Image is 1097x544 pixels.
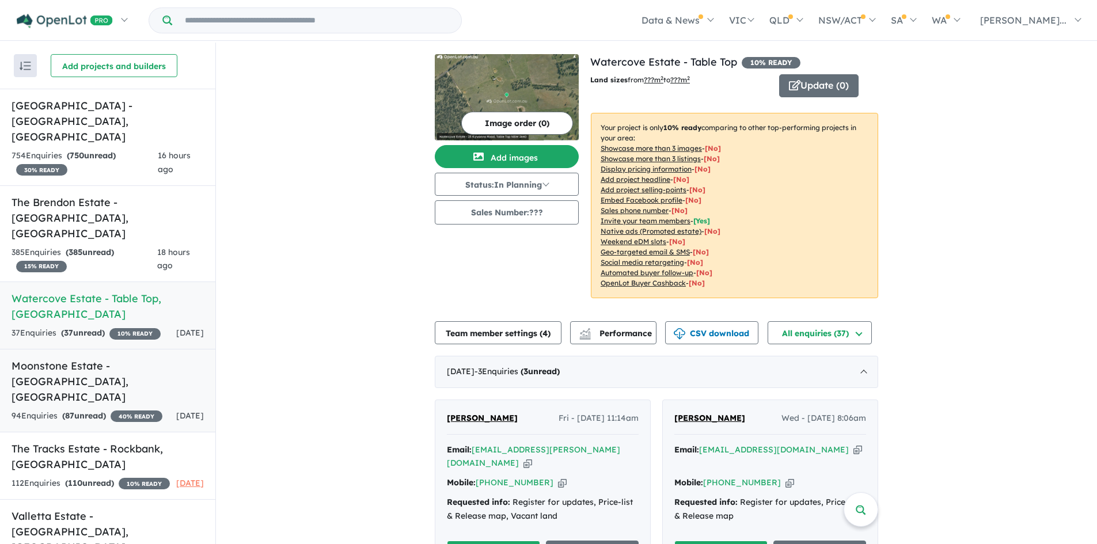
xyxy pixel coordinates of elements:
[476,477,553,488] a: [PHONE_NUMBER]
[601,206,669,215] u: Sales phone number
[20,62,31,70] img: sort.svg
[447,477,476,488] strong: Mobile:
[601,196,682,204] u: Embed Facebook profile
[674,413,745,423] span: [PERSON_NAME]
[16,164,67,176] span: 30 % READY
[12,291,204,322] h5: Watercove Estate - Table Top , [GEOGRAPHIC_DATA]
[591,113,878,298] p: Your project is only comparing to other top-performing projects in your area: - - - - - - - - - -...
[590,55,737,69] a: Watercove Estate - Table Top
[12,149,158,177] div: 754 Enquir ies
[601,258,684,267] u: Social media retargeting
[558,477,567,489] button: Copy
[447,413,518,423] span: [PERSON_NAME]
[51,54,177,77] button: Add projects and builders
[644,75,663,84] u: ??? m
[68,478,82,488] span: 110
[703,477,781,488] a: [PHONE_NUMBER]
[12,477,170,490] div: 112 Enquir ies
[601,144,702,153] u: Showcase more than 3 images
[570,321,656,344] button: Performance
[435,321,561,344] button: Team member settings (4)
[435,54,579,140] a: Watercove Estate - Table Top
[785,477,794,489] button: Copy
[523,457,532,469] button: Copy
[590,75,628,84] b: Land sizes
[580,328,590,334] img: line-chart.svg
[687,75,690,81] sup: 2
[601,175,670,184] u: Add project headline
[661,75,663,81] sup: 2
[12,246,157,273] div: 385 Enquir ies
[157,247,190,271] span: 18 hours ago
[581,328,652,338] span: Performance
[601,154,701,163] u: Showcase more than 3 listings
[694,165,711,173] span: [ No ]
[670,75,690,84] u: ???m
[669,237,685,246] span: [No]
[674,328,685,340] img: download icon
[689,185,705,194] span: [ No ]
[67,150,116,161] strong: ( unread)
[685,196,701,204] span: [ No ]
[447,497,510,507] strong: Requested info:
[671,206,688,215] span: [ No ]
[461,112,573,135] button: Image order (0)
[663,123,701,132] b: 10 % ready
[601,279,686,287] u: OpenLot Buyer Cashback
[693,248,709,256] span: [No]
[674,477,703,488] strong: Mobile:
[435,356,878,388] div: [DATE]
[704,227,720,235] span: [No]
[435,200,579,225] button: Sales Number:???
[663,75,690,84] span: to
[16,261,67,272] span: 15 % READY
[447,444,620,469] a: [EMAIL_ADDRESS][PERSON_NAME][DOMAIN_NAME]
[601,227,701,235] u: Native ads (Promoted estate)
[521,366,560,376] strong: ( unread)
[665,321,758,344] button: CSV download
[119,478,170,489] span: 10 % READY
[176,410,204,421] span: [DATE]
[601,216,690,225] u: Invite your team members
[601,248,690,256] u: Geo-targeted email & SMS
[65,478,114,488] strong: ( unread)
[693,216,710,225] span: [ Yes ]
[742,57,800,69] span: 10 % READY
[64,328,73,338] span: 37
[601,268,693,277] u: Automated buyer follow-up
[779,74,859,97] button: Update (0)
[111,410,162,422] span: 40 % READY
[12,326,161,340] div: 37 Enquir ies
[699,444,849,455] a: [EMAIL_ADDRESS][DOMAIN_NAME]
[689,279,705,287] span: [No]
[174,8,459,33] input: Try estate name, suburb, builder or developer
[65,410,74,421] span: 87
[705,144,721,153] span: [ No ]
[17,14,113,28] img: Openlot PRO Logo White
[62,410,106,421] strong: ( unread)
[475,366,560,376] span: - 3 Enquir ies
[61,328,105,338] strong: ( unread)
[70,150,84,161] span: 750
[768,321,872,344] button: All enquiries (37)
[12,195,204,241] h5: The Brendon Estate - [GEOGRAPHIC_DATA] , [GEOGRAPHIC_DATA]
[674,496,866,523] div: Register for updates, Price-list & Release map
[12,441,204,472] h5: The Tracks Estate - Rockbank , [GEOGRAPHIC_DATA]
[601,185,686,194] u: Add project selling-points
[447,496,639,523] div: Register for updates, Price-list & Release map, Vacant land
[980,14,1066,26] span: [PERSON_NAME]...
[447,412,518,425] a: [PERSON_NAME]
[12,98,204,144] h5: [GEOGRAPHIC_DATA] - [GEOGRAPHIC_DATA] , [GEOGRAPHIC_DATA]
[674,497,738,507] strong: Requested info:
[704,154,720,163] span: [ No ]
[674,412,745,425] a: [PERSON_NAME]
[542,328,548,338] span: 4
[158,150,191,174] span: 16 hours ago
[579,332,591,339] img: bar-chart.svg
[176,328,204,338] span: [DATE]
[12,358,204,405] h5: Moonstone Estate - [GEOGRAPHIC_DATA] , [GEOGRAPHIC_DATA]
[109,328,161,340] span: 10 % READY
[781,412,866,425] span: Wed - [DATE] 8:06am
[853,444,862,456] button: Copy
[674,444,699,455] strong: Email:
